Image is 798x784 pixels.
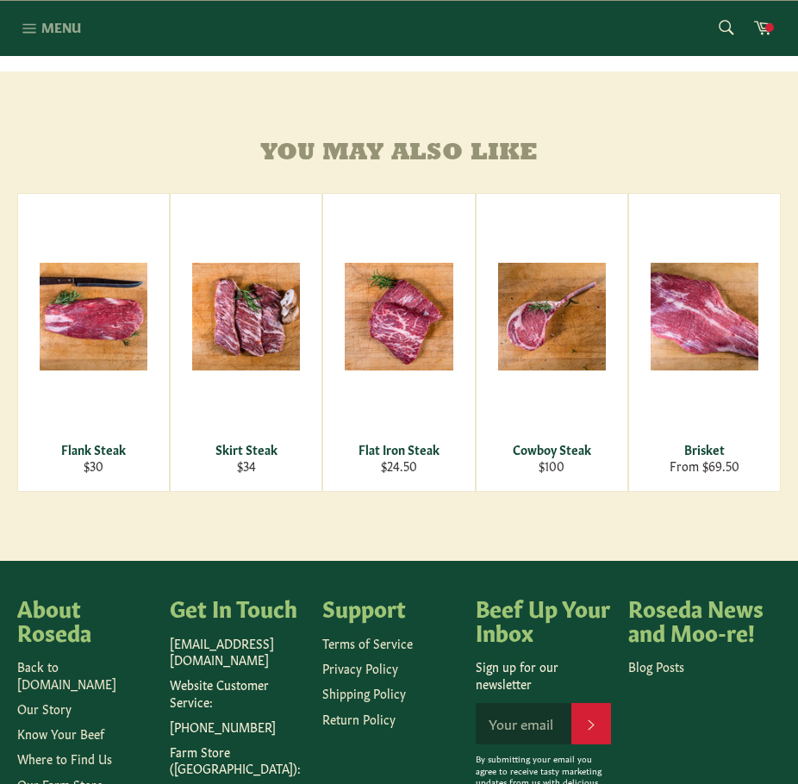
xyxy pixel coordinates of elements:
[628,193,781,492] a: Brisket Brisket From $69.50
[476,703,571,744] input: Your email
[40,263,147,370] img: Flank Steak
[17,140,781,167] h4: You may also like
[170,635,305,669] p: [EMAIL_ADDRESS][DOMAIN_NAME]
[639,441,769,457] div: Brisket
[170,744,305,777] p: Farm Store ([GEOGRAPHIC_DATA]):
[170,676,305,710] p: Website Customer Service:
[29,441,159,457] div: Flank Steak
[345,263,452,370] img: Flat Iron Steak
[17,750,112,767] a: Where to Find Us
[334,457,464,474] div: $24.50
[17,193,170,492] a: Flank Steak Flank Steak $30
[322,193,475,492] a: Flat Iron Steak Flat Iron Steak $24.50
[322,659,398,676] a: Privacy Policy
[170,193,322,492] a: Skirt Steak Skirt Steak $34
[41,18,81,36] span: Menu
[322,710,396,727] a: Return Policy
[487,457,616,474] div: $100
[17,725,104,742] a: Know Your Beef
[322,634,413,651] a: Terms of Service
[476,658,611,692] p: Sign up for our newsletter
[498,263,606,370] img: Cowboy Steak
[170,595,305,619] h4: Get In Touch
[476,595,611,643] h4: Beef Up Your Inbox
[17,700,72,717] a: Our Story
[628,595,764,643] h4: Roseda News and Moo-re!
[29,457,159,474] div: $30
[322,684,406,701] a: Shipping Policy
[17,657,116,691] a: Back to [DOMAIN_NAME]
[182,441,311,457] div: Skirt Steak
[170,719,305,735] p: [PHONE_NUMBER]
[628,657,684,675] a: Blog Posts
[17,595,153,643] h4: About Roseda
[651,263,758,370] img: Brisket
[322,595,458,619] h4: Support
[182,457,311,474] div: $34
[639,457,769,474] div: From $69.50
[334,441,464,457] div: Flat Iron Steak
[487,441,616,457] div: Cowboy Steak
[192,263,300,370] img: Skirt Steak
[476,193,628,492] a: Cowboy Steak Cowboy Steak $100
